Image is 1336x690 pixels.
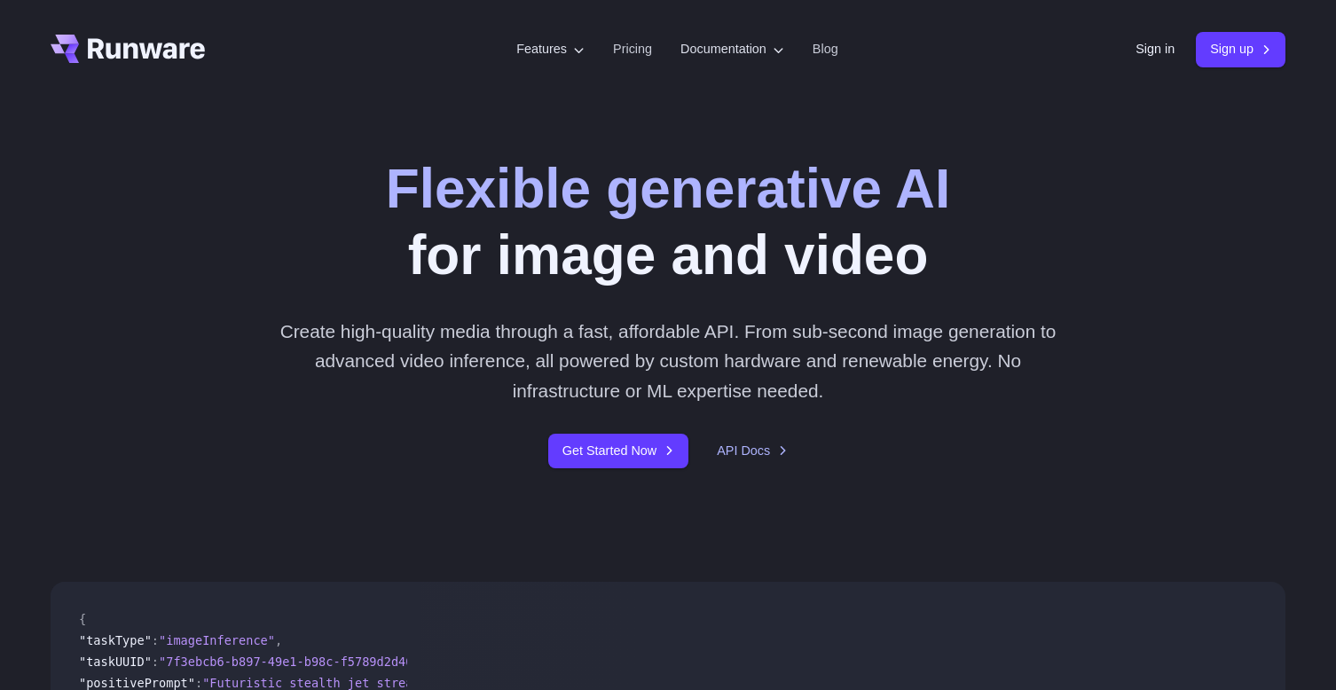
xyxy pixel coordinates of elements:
[152,633,159,647] span: :
[680,39,784,59] label: Documentation
[548,434,688,468] a: Get Started Now
[202,676,863,690] span: "Futuristic stealth jet streaking through a neon-lit cityscape with glowing purple exhaust"
[1136,39,1175,59] a: Sign in
[273,317,1064,405] p: Create high-quality media through a fast, affordable API. From sub-second image generation to adv...
[1196,32,1285,67] a: Sign up
[275,633,282,647] span: ,
[159,655,435,669] span: "7f3ebcb6-b897-49e1-b98c-f5789d2d40d7"
[386,156,950,288] h1: for image and video
[79,612,86,626] span: {
[613,39,652,59] a: Pricing
[79,633,152,647] span: "taskType"
[79,655,152,669] span: "taskUUID"
[51,35,205,63] a: Go to /
[813,39,838,59] a: Blog
[516,39,585,59] label: Features
[152,655,159,669] span: :
[195,676,202,690] span: :
[717,441,788,461] a: API Docs
[79,676,195,690] span: "positivePrompt"
[386,158,950,219] strong: Flexible generative AI
[159,633,275,647] span: "imageInference"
